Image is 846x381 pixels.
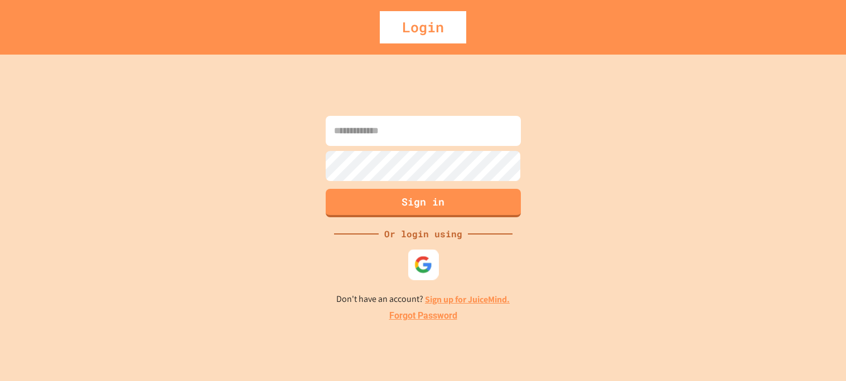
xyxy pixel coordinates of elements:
p: Don't have an account? [336,292,510,306]
div: Login [380,11,466,43]
img: google-icon.svg [414,255,432,273]
div: Or login using [379,227,468,241]
button: Sign in [326,189,521,217]
a: Sign up for JuiceMind. [425,294,510,305]
a: Forgot Password [389,309,457,323]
